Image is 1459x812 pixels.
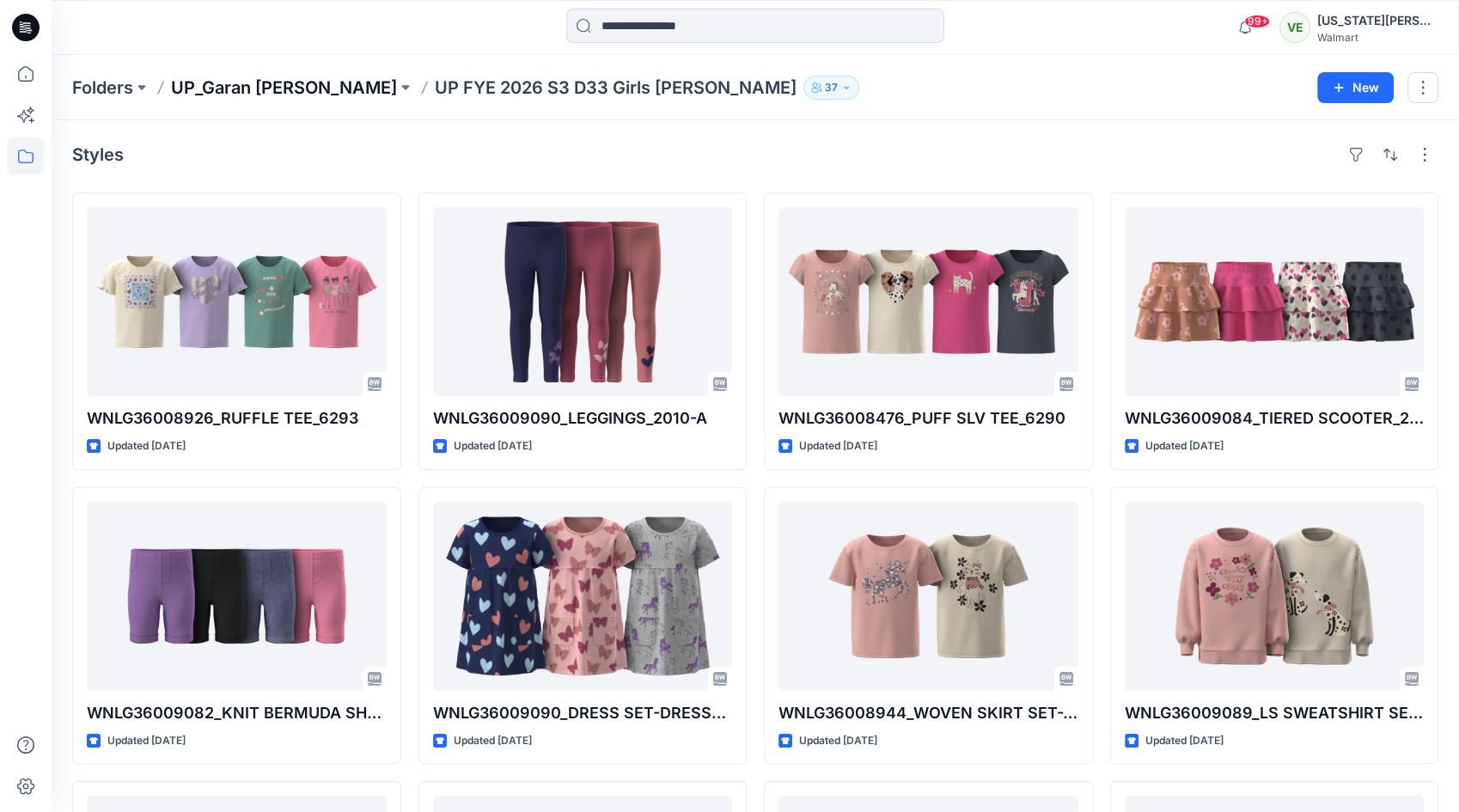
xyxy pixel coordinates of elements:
p: Updated [DATE] [107,437,186,455]
p: Updated [DATE] [799,732,877,750]
p: WNLG36009084_TIERED SCOOTER_2001_RACK1 [1125,406,1425,430]
p: Updated [DATE] [107,732,186,750]
p: WNLG36009090_LEGGINGS_2010-A [433,406,733,430]
p: WNLG36008476_PUFF SLV TEE_6290 [778,406,1078,430]
a: WNLG36008926_RUFFLE TEE_6293 [87,207,387,396]
span: 99+ [1244,15,1270,28]
p: WNLG36008926_RUFFLE TEE_6293 [87,406,387,430]
p: WNLG36009089_LS SWEATSHIRT SET-TOP_P6307 [1125,701,1425,725]
p: WNLG36008944_WOVEN SKIRT SET-TOP_P2009-A [778,701,1078,725]
p: WNLG36009090_DRESS SET-DRESS_P6262-B_[DATE] [433,701,733,725]
p: Updated [DATE] [1145,437,1224,455]
div: Walmart [1317,31,1438,44]
a: WNLG36008476_PUFF SLV TEE_6290 [778,207,1078,396]
h4: Styles [72,144,124,165]
p: Updated [DATE] [799,437,877,455]
p: Updated [DATE] [454,437,532,455]
p: UP FYE 2026 S3 D33 Girls [PERSON_NAME] [435,76,797,100]
a: UP_Garan [PERSON_NAME] [171,76,397,100]
p: Updated [DATE] [1145,732,1224,750]
p: Updated [DATE] [454,732,532,750]
a: WNLG36008944_WOVEN SKIRT SET-TOP_P2009-A [778,502,1078,691]
button: New [1317,72,1394,103]
div: VE [1279,12,1310,43]
a: WNLG36009090_DRESS SET-DRESS_P6262-B_1.14.25 [433,502,733,691]
a: WNLG36009082_KNIT BERMUDA SHORT_6291_1.14.25 [87,502,387,691]
p: 37 [825,78,838,97]
a: Folders [72,76,133,100]
a: WNLG36009090_LEGGINGS_2010-A [433,207,733,396]
a: WNLG36009089_LS SWEATSHIRT SET-TOP_P6307 [1125,502,1425,691]
p: WNLG36009082_KNIT BERMUDA SHORT_6291_1.14.25 [87,701,387,725]
a: WNLG36009084_TIERED SCOOTER_2001_RACK1 [1125,207,1425,396]
button: 37 [803,76,859,100]
div: [US_STATE][PERSON_NAME] [1317,10,1438,31]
